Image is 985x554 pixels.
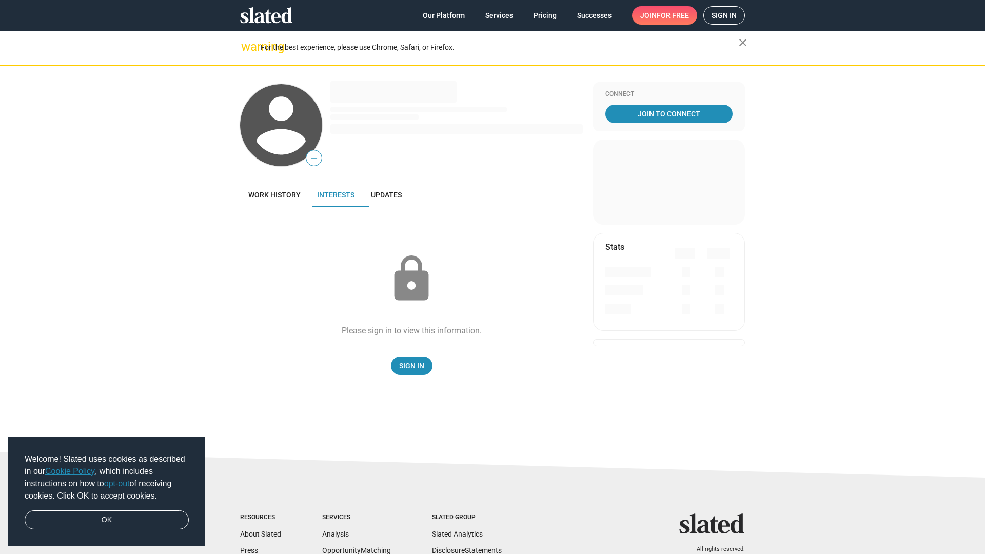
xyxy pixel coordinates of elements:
a: Sign in [703,6,745,25]
div: Slated Group [432,513,502,522]
a: Joinfor free [632,6,697,25]
a: dismiss cookie message [25,510,189,530]
a: Work history [240,183,309,207]
a: Successes [569,6,620,25]
span: Successes [577,6,612,25]
span: Updates [371,191,402,199]
a: Slated Analytics [432,530,483,538]
div: Connect [605,90,733,98]
a: opt-out [104,479,130,488]
mat-icon: lock [386,253,437,305]
mat-icon: warning [241,41,253,53]
div: Services [322,513,391,522]
div: cookieconsent [8,437,205,546]
span: Join To Connect [607,105,731,123]
div: Please sign in to view this information. [342,325,482,336]
a: Our Platform [415,6,473,25]
mat-card-title: Stats [605,242,624,252]
span: Services [485,6,513,25]
a: Join To Connect [605,105,733,123]
span: Work history [248,191,301,199]
span: Our Platform [423,6,465,25]
a: About Slated [240,530,281,538]
span: Interests [317,191,354,199]
a: Updates [363,183,410,207]
span: — [306,152,322,165]
a: Interests [309,183,363,207]
div: Resources [240,513,281,522]
a: Cookie Policy [45,467,95,476]
span: Join [640,6,689,25]
a: Services [477,6,521,25]
span: Sign In [399,357,424,375]
span: Pricing [534,6,557,25]
div: For the best experience, please use Chrome, Safari, or Firefox. [261,41,739,54]
a: Analysis [322,530,349,538]
a: Sign In [391,357,432,375]
span: Sign in [712,7,737,24]
span: Welcome! Slated uses cookies as described in our , which includes instructions on how to of recei... [25,453,189,502]
a: Pricing [525,6,565,25]
span: for free [657,6,689,25]
mat-icon: close [737,36,749,49]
